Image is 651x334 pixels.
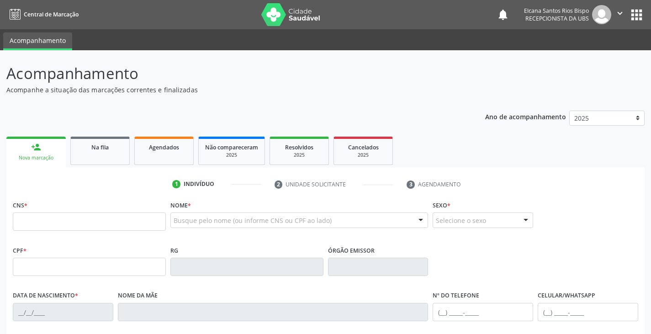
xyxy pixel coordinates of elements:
[31,142,41,152] div: person_add
[340,152,386,159] div: 2025
[348,143,379,151] span: Cancelados
[433,289,479,303] label: Nº do Telefone
[6,85,453,95] p: Acompanhe a situação das marcações correntes e finalizadas
[497,8,509,21] button: notifications
[205,143,258,151] span: Não compareceram
[615,8,625,18] i: 
[525,15,589,22] span: Recepcionista da UBS
[611,5,629,24] button: 
[13,289,78,303] label: Data de nascimento
[592,5,611,24] img: img
[118,289,158,303] label: Nome da mãe
[174,216,332,225] span: Busque pelo nome (ou informe CNS ou CPF ao lado)
[629,7,645,23] button: apps
[91,143,109,151] span: Na fila
[485,111,566,122] p: Ano de acompanhamento
[436,216,486,225] span: Selecione o sexo
[170,198,191,212] label: Nome
[276,152,322,159] div: 2025
[170,244,178,258] label: RG
[172,180,180,188] div: 1
[6,7,79,22] a: Central de Marcação
[13,198,27,212] label: CNS
[13,244,26,258] label: CPF
[524,7,589,15] div: Elcana Santos Rios Bispo
[538,289,595,303] label: Celular/WhatsApp
[13,154,59,161] div: Nova marcação
[205,152,258,159] div: 2025
[433,198,450,212] label: Sexo
[13,303,113,321] input: __/__/____
[6,62,453,85] p: Acompanhamento
[184,180,214,188] div: Indivíduo
[24,11,79,18] span: Central de Marcação
[328,244,375,258] label: Órgão emissor
[285,143,313,151] span: Resolvidos
[3,32,72,50] a: Acompanhamento
[149,143,179,151] span: Agendados
[433,303,533,321] input: (__) _____-_____
[538,303,638,321] input: (__) _____-_____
